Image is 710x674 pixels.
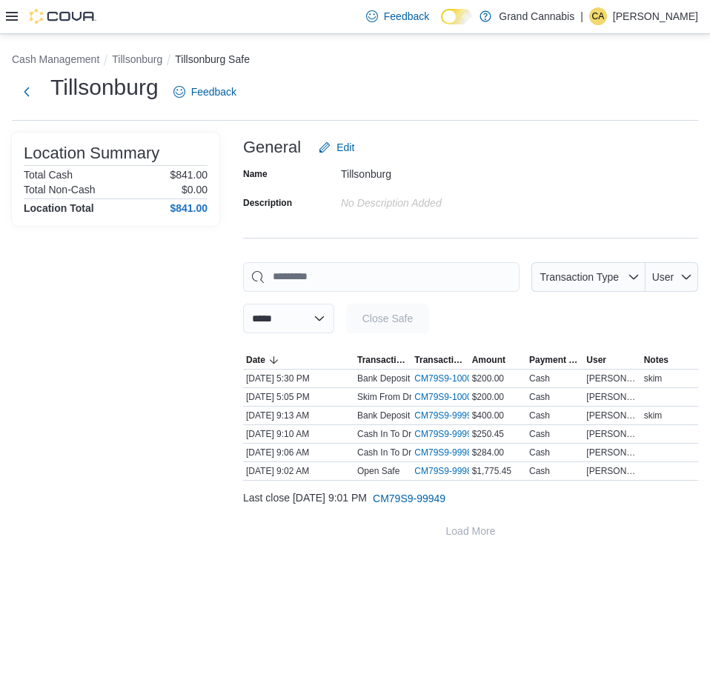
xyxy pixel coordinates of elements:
[641,351,698,369] button: Notes
[243,462,354,480] div: [DATE] 9:02 AM
[613,7,698,25] p: [PERSON_NAME]
[12,53,99,65] button: Cash Management
[24,144,159,162] h3: Location Summary
[357,447,475,458] p: Cash In To Drawer (Drawer 3)
[411,351,468,369] button: Transaction #
[12,52,698,70] nav: An example of EuiBreadcrumbs
[414,373,494,384] a: CM79S9-100008External link
[12,77,42,107] button: Next
[30,9,96,24] img: Cova
[341,191,540,209] div: No Description added
[24,169,73,181] h6: Total Cash
[24,184,96,196] h6: Total Non-Cash
[357,465,399,477] p: Open Safe
[313,133,360,162] button: Edit
[354,351,411,369] button: Transaction Type
[531,262,646,292] button: Transaction Type
[357,428,475,440] p: Cash In To Drawer (Drawer 2)
[586,465,637,477] span: [PERSON_NAME]
[529,354,580,366] span: Payment Methods
[529,428,550,440] div: Cash
[529,391,550,403] div: Cash
[357,410,410,421] p: Bank Deposit
[243,425,354,443] div: [DATE] 9:10 AM
[112,53,162,65] button: Tillsonburg
[586,373,637,384] span: [PERSON_NAME]
[243,444,354,461] div: [DATE] 9:06 AM
[384,9,429,24] span: Feedback
[243,484,698,513] div: Last close [DATE] 9:01 PM
[243,370,354,387] div: [DATE] 5:30 PM
[373,491,445,506] span: CM79S9-99949
[414,391,494,403] a: CM79S9-100007External link
[243,388,354,406] div: [DATE] 5:05 PM
[367,484,451,513] button: CM79S9-99949
[243,516,698,546] button: Load More
[360,1,435,31] a: Feedback
[586,447,637,458] span: [PERSON_NAME]
[652,271,674,283] span: User
[243,168,268,180] label: Name
[472,373,504,384] span: $200.00
[346,304,429,333] button: Close Safe
[414,410,488,421] a: CM79S9-99994External link
[414,428,488,440] a: CM79S9-99992External link
[243,139,301,156] h3: General
[592,7,605,25] span: CA
[644,373,663,384] span: skim
[529,373,550,384] div: Cash
[191,84,236,99] span: Feedback
[441,9,472,24] input: Dark Mode
[246,354,265,366] span: Date
[170,169,208,181] p: $841.00
[414,465,488,477] a: CM79S9-99986External link
[362,311,413,326] span: Close Safe
[583,351,640,369] button: User
[50,73,159,102] h1: Tillsonburg
[357,391,476,403] p: Skim From Drawer (Drawer 3)
[341,162,540,180] div: Tillsonburg
[499,7,574,25] p: Grand Cannabis
[529,447,550,458] div: Cash
[182,184,208,196] p: $0.00
[472,465,511,477] span: $1,775.45
[586,410,637,421] span: [PERSON_NAME]
[472,410,504,421] span: $400.00
[589,7,607,25] div: Christine Atack
[472,428,504,440] span: $250.45
[472,354,505,366] span: Amount
[646,262,698,292] button: User
[414,354,465,366] span: Transaction #
[526,351,583,369] button: Payment Methods
[170,202,208,214] h4: $841.00
[529,410,550,421] div: Cash
[243,407,354,424] div: [DATE] 9:13 AM
[175,53,250,65] button: Tillsonburg Safe
[24,202,94,214] h4: Location Total
[243,197,292,209] label: Description
[469,351,526,369] button: Amount
[446,524,496,538] span: Load More
[644,410,663,421] span: skim
[529,465,550,477] div: Cash
[540,271,619,283] span: Transaction Type
[243,351,354,369] button: Date
[243,262,520,292] input: This is a search bar. As you type, the results lower in the page will automatically filter.
[586,354,606,366] span: User
[336,140,354,155] span: Edit
[472,391,504,403] span: $200.00
[580,7,583,25] p: |
[414,447,488,458] a: CM79S9-99989External link
[644,354,668,366] span: Notes
[357,354,408,366] span: Transaction Type
[167,77,242,107] a: Feedback
[357,373,410,384] p: Bank Deposit
[586,428,637,440] span: [PERSON_NAME]
[472,447,504,458] span: $284.00
[586,391,637,403] span: [PERSON_NAME]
